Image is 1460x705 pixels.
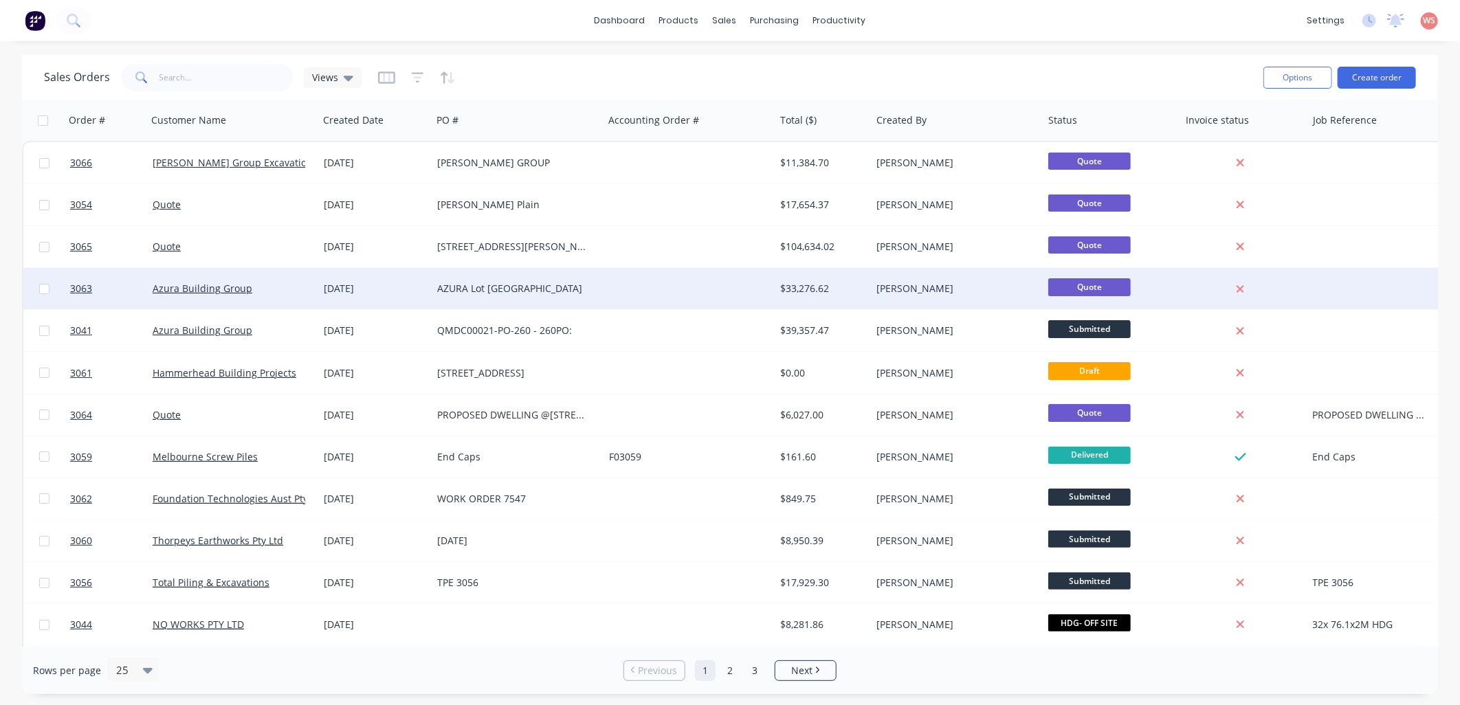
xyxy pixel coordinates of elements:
[437,408,590,422] div: PROPOSED DWELLING @[STREET_ADDRESS][PERSON_NAME]
[1424,14,1436,27] span: WS
[70,310,153,351] a: 3041
[323,113,384,127] div: Created Date
[876,282,1029,295] div: [PERSON_NAME]
[437,198,590,212] div: [PERSON_NAME] Plain
[70,478,153,519] a: 3062
[1048,236,1131,254] span: Quote
[1048,278,1131,295] span: Quote
[324,618,426,631] div: [DATE]
[876,156,1029,170] div: [PERSON_NAME]
[437,534,590,548] div: [DATE]
[70,576,92,590] span: 3056
[70,198,92,212] span: 3054
[1048,489,1131,506] span: Submitted
[324,240,426,254] div: [DATE]
[44,71,110,84] h1: Sales Orders
[791,664,812,678] span: Next
[1048,320,1131,337] span: Submitted
[324,492,426,506] div: [DATE]
[744,10,806,31] div: purchasing
[876,576,1029,590] div: [PERSON_NAME]
[153,324,252,337] a: Azura Building Group
[70,226,153,267] a: 3065
[775,664,836,678] a: Next page
[1300,10,1351,31] div: settings
[70,184,153,225] a: 3054
[153,492,325,505] a: Foundation Technologies Aust Pty Ltd
[70,604,153,645] a: 3044
[1313,450,1425,464] div: End Caps
[25,10,45,31] img: Factory
[324,156,426,170] div: [DATE]
[70,282,92,295] span: 3063
[781,240,862,254] div: $104,634.02
[781,492,862,506] div: $849.75
[1313,576,1425,590] div: TPE 3056
[652,10,706,31] div: products
[324,282,426,295] div: [DATE]
[1048,572,1131,590] span: Submitted
[876,240,1029,254] div: [PERSON_NAME]
[781,282,862,295] div: $33,276.62
[436,113,458,127] div: PO #
[70,324,92,337] span: 3041
[720,660,740,681] a: Page 2
[624,664,685,678] a: Previous page
[780,113,817,127] div: Total ($)
[876,618,1029,631] div: [PERSON_NAME]
[159,64,294,91] input: Search...
[695,660,716,681] a: Page 1 is your current page
[70,142,153,183] a: 3066
[876,492,1029,506] div: [PERSON_NAME]
[781,198,862,212] div: $17,654.37
[69,113,105,127] div: Order #
[608,113,699,127] div: Accounting Order #
[70,366,92,380] span: 3061
[706,10,744,31] div: sales
[639,664,678,678] span: Previous
[70,408,92,422] span: 3064
[70,268,153,309] a: 3063
[781,576,862,590] div: $17,929.30
[437,324,590,337] div: QMDC00021-PO-260 - 260PO:
[1263,67,1332,89] button: Options
[437,576,590,590] div: TPE 3056
[1313,408,1425,422] div: PROPOSED DWELLING @[STREET_ADDRESS][PERSON_NAME]
[781,156,862,170] div: $11,384.70
[781,366,862,380] div: $0.00
[324,198,426,212] div: [DATE]
[153,450,258,463] a: Melbourne Screw Piles
[153,198,181,211] a: Quote
[312,70,338,85] span: Views
[1048,194,1131,212] span: Quote
[437,492,590,506] div: WORK ORDER 7547
[153,282,252,295] a: Azura Building Group
[876,450,1029,464] div: [PERSON_NAME]
[324,408,426,422] div: [DATE]
[876,408,1029,422] div: [PERSON_NAME]
[153,534,283,547] a: Thorpeys Earthworks Pty Ltd
[781,618,862,631] div: $8,281.86
[1313,618,1425,631] div: 32x 76.1x2M HDG
[324,324,426,337] div: [DATE]
[151,113,226,127] div: Customer Name
[744,660,765,681] a: Page 3
[153,618,244,631] a: NQ WORKS PTY LTD
[153,576,269,589] a: Total Piling & Excavations
[70,352,153,394] a: 3061
[781,534,862,548] div: $8,950.39
[437,156,590,170] div: [PERSON_NAME] GROUP
[70,394,153,436] a: 3064
[70,492,92,506] span: 3062
[1048,153,1131,170] span: Quote
[1048,530,1131,548] span: Submitted
[1048,447,1131,464] span: Delivered
[153,240,181,253] a: Quote
[781,408,862,422] div: $6,027.00
[70,618,92,631] span: 3044
[1048,614,1131,631] span: HDG- OFF SITE
[70,562,153,603] a: 3056
[781,450,862,464] div: $161.60
[70,450,92,464] span: 3059
[1338,67,1416,89] button: Create order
